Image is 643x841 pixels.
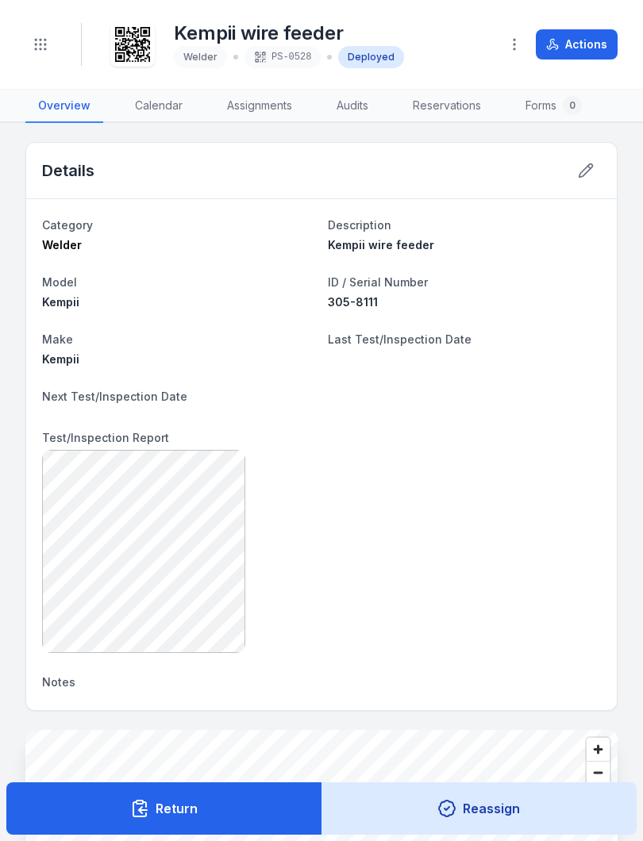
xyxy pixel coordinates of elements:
[42,332,73,346] span: Make
[338,46,404,68] div: Deployed
[587,738,610,761] button: Zoom in
[244,46,321,68] div: PS-0528
[42,295,79,309] span: Kempii
[183,51,218,63] span: Welder
[6,782,322,835] button: Return
[42,275,77,289] span: Model
[42,218,93,232] span: Category
[42,431,169,444] span: Test/Inspection Report
[563,96,582,115] div: 0
[400,90,494,123] a: Reservations
[42,390,187,403] span: Next Test/Inspection Date
[328,275,428,289] span: ID / Serial Number
[122,90,195,123] a: Calendar
[328,332,472,346] span: Last Test/Inspection Date
[328,218,391,232] span: Description
[324,90,381,123] a: Audits
[25,29,56,60] button: Toggle navigation
[42,675,75,689] span: Notes
[214,90,305,123] a: Assignments
[174,21,404,46] h1: Kempii wire feeder
[513,90,595,123] a: Forms0
[328,238,434,252] span: Kempii wire feeder
[25,90,103,123] a: Overview
[536,29,618,60] button: Actions
[587,761,610,784] button: Zoom out
[42,238,82,252] span: Welder
[321,782,637,835] button: Reassign
[328,295,378,309] span: 305-8111
[42,352,79,366] span: Kempii
[42,159,94,182] h2: Details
